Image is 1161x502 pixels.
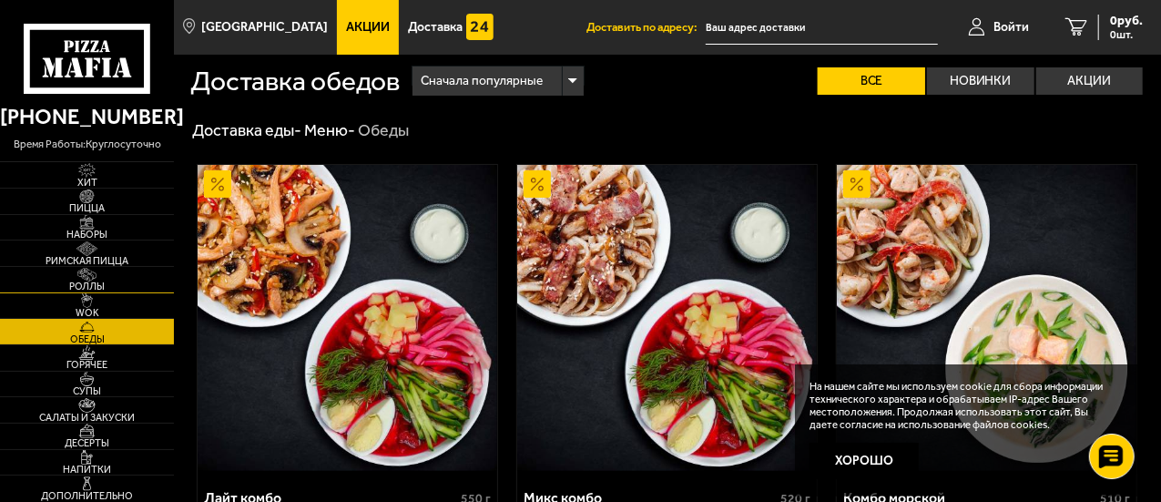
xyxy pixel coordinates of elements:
span: Доставка [408,21,463,34]
p: На нашем сайте мы используем cookie для сбора информации технического характера и обрабатываем IP... [810,381,1116,431]
img: Лайт комбо [198,165,497,471]
h1: Доставка обедов [190,68,400,96]
span: [GEOGRAPHIC_DATA] [202,21,329,34]
span: 0 руб. [1110,15,1143,27]
a: Доставка еды- [192,120,301,140]
a: АкционныйКомбо морской [837,165,1136,471]
label: Новинки [927,67,1034,95]
img: Комбо морской [837,165,1136,471]
label: Акции [1036,67,1144,95]
label: Все [818,67,925,95]
div: Обеды [359,120,410,141]
span: Войти [993,21,1029,34]
input: Ваш адрес доставки [706,11,938,45]
span: Сначала популярные [421,64,543,98]
img: Акционный [204,170,231,198]
img: Микс комбо [517,165,817,471]
span: Доставить по адресу: [586,22,706,34]
button: Хорошо [810,443,919,479]
img: 15daf4d41897b9f0e9f617042186c801.svg [466,14,494,41]
a: Меню- [304,120,355,140]
img: Акционный [524,170,551,198]
img: Акционный [843,170,871,198]
a: АкционныйЛайт комбо [198,165,497,471]
span: 0 шт. [1110,29,1143,40]
span: Акции [346,21,390,34]
a: АкционныйМикс комбо [517,165,817,471]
